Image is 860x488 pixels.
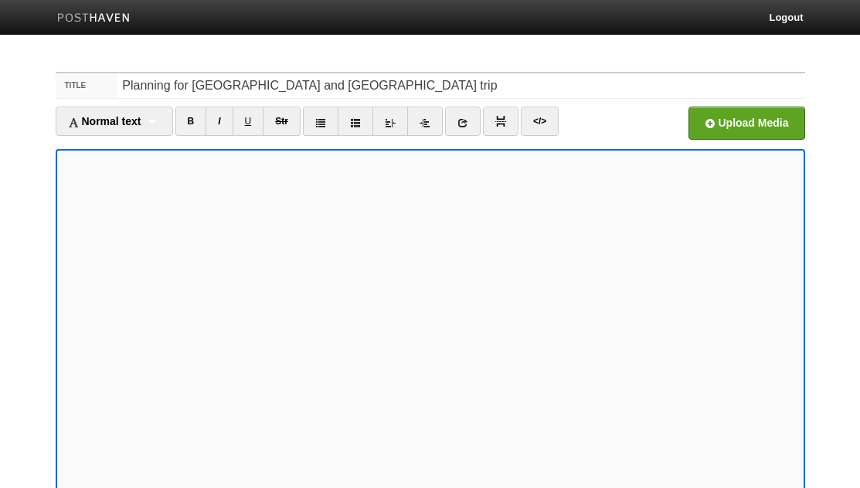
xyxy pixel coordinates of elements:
label: Title [56,73,118,98]
a: Str [263,107,301,136]
span: Normal text [68,115,141,127]
img: pagebreak-icon.png [495,116,506,127]
a: I [206,107,233,136]
img: Posthaven-bar [57,13,131,25]
del: Str [275,116,288,127]
a: </> [521,107,559,136]
a: U [233,107,264,136]
a: B [175,107,207,136]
